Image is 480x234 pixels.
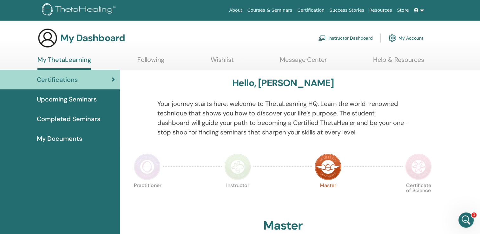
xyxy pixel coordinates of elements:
p: Practitioner [134,183,161,210]
a: Following [137,56,164,68]
span: 1 [471,212,477,218]
div: Wann das Team wieder da ist: 🕒 [10,126,76,138]
a: Success Stories [327,4,367,16]
a: Message Center [280,56,327,68]
a: Store [395,4,411,16]
a: Resources [367,4,395,16]
img: chalkboard-teacher.svg [318,35,326,41]
span: Completed Seminars [37,114,100,124]
h2: Master [263,218,303,233]
p: Your journey starts here; welcome to ThetaLearning HQ. Learn the world-renowned technique that sh... [157,99,408,137]
button: go back [4,3,16,15]
h3: Hello, [PERSON_NAME] [232,77,334,89]
div: wo finde ich mein Zertifikat für Instructor Basic DNA. [23,97,122,117]
p: Instructor [224,183,251,210]
div: Profile image for ThetaHealing [40,161,45,166]
h3: My Dashboard [60,32,125,44]
img: cog.svg [388,33,396,43]
a: Wishlist [211,56,234,68]
div: Operator • Gerade eben [10,143,57,147]
a: About [227,4,245,16]
p: Master [315,183,341,210]
button: Emoji-Auswahl [10,185,15,191]
div: Gerda sagt… [5,97,122,122]
a: Instructor Dashboard [318,31,373,45]
div: You have a new login experience! Thetahealing now uses email as your user ID. To log in, just ent... [19,25,115,85]
a: Courses & Seminars [245,4,295,16]
img: Certificate of Science [405,153,432,180]
a: My Account [388,31,424,45]
textarea: Nachricht senden... [5,172,122,183]
img: logo.png [42,3,118,17]
img: Instructor [224,153,251,180]
div: Wann das Team wieder da ist:🕒MontagOperator • Gerade eben [5,122,82,142]
div: Profile image for ThetaHealing [18,3,28,14]
a: My ThetaLearning [37,56,91,70]
div: Schließen [111,3,123,14]
button: Sende eine Nachricht… [109,183,119,193]
p: Montag wieder da [36,8,73,14]
div: wo finde ich mein Zertifikat für Instructor Basic DNA. [28,101,117,113]
b: Montag [16,132,35,137]
img: generic-user-icon.jpg [37,28,58,48]
button: GIF-Auswahl [20,185,25,191]
p: Certificate of Science [405,183,432,210]
a: Certification [295,4,327,16]
img: Practitioner [134,153,161,180]
a: Help & Resources [373,56,424,68]
img: Master [315,153,341,180]
iframe: Intercom live chat [458,212,474,228]
div: Operator sagt… [5,122,122,156]
span: Upcoming Seminars [37,94,97,104]
button: Anhang hochladen [30,185,35,191]
h1: ThetaHealing [31,3,64,8]
span: My Documents [37,134,82,143]
div: Warte auf das Team [6,161,121,166]
span: Certifications [37,75,78,84]
button: Home [99,3,111,15]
